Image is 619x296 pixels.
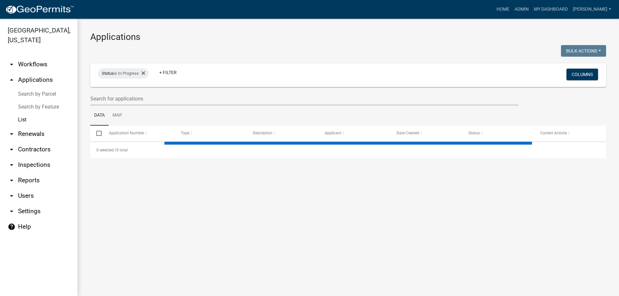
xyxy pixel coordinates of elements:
[561,45,606,57] button: Bulk Actions
[102,71,114,76] span: Status
[8,177,15,184] i: arrow_drop_down
[8,161,15,169] i: arrow_drop_down
[90,105,109,126] a: Data
[319,126,390,141] datatable-header-cell: Applicant
[8,61,15,68] i: arrow_drop_down
[397,131,419,135] span: Date Created
[540,131,567,135] span: Current Activity
[90,92,518,105] input: Search for applications
[90,126,103,141] datatable-header-cell: Select
[8,207,15,215] i: arrow_drop_down
[96,148,116,152] span: 0 selected /
[512,3,531,15] a: Admin
[8,223,15,231] i: help
[109,105,126,126] a: Map
[325,131,341,135] span: Applicant
[181,131,189,135] span: Type
[109,131,144,135] span: Application Number
[534,126,606,141] datatable-header-cell: Current Activity
[462,126,534,141] datatable-header-cell: Status
[90,32,606,43] h3: Applications
[8,76,15,84] i: arrow_drop_up
[98,68,149,79] div: is In Progress
[90,142,606,158] div: 0 total
[570,3,614,15] a: [PERSON_NAME]
[566,69,598,80] button: Columns
[154,67,182,78] a: + Filter
[390,126,462,141] datatable-header-cell: Date Created
[494,3,512,15] a: Home
[468,131,480,135] span: Status
[253,131,272,135] span: Description
[8,130,15,138] i: arrow_drop_down
[103,126,174,141] datatable-header-cell: Application Number
[8,192,15,200] i: arrow_drop_down
[247,126,319,141] datatable-header-cell: Description
[8,146,15,153] i: arrow_drop_down
[531,3,570,15] a: My Dashboard
[174,126,246,141] datatable-header-cell: Type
